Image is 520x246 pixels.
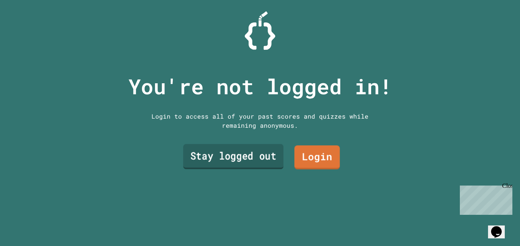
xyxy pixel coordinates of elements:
[488,216,512,238] iframe: chat widget
[294,146,340,170] a: Login
[245,11,275,50] img: Logo.svg
[183,144,284,169] a: Stay logged out
[128,71,392,102] p: You're not logged in!
[3,3,53,48] div: Chat with us now!Close
[457,183,512,215] iframe: chat widget
[146,112,374,130] div: Login to access all of your past scores and quizzes while remaining anonymous.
